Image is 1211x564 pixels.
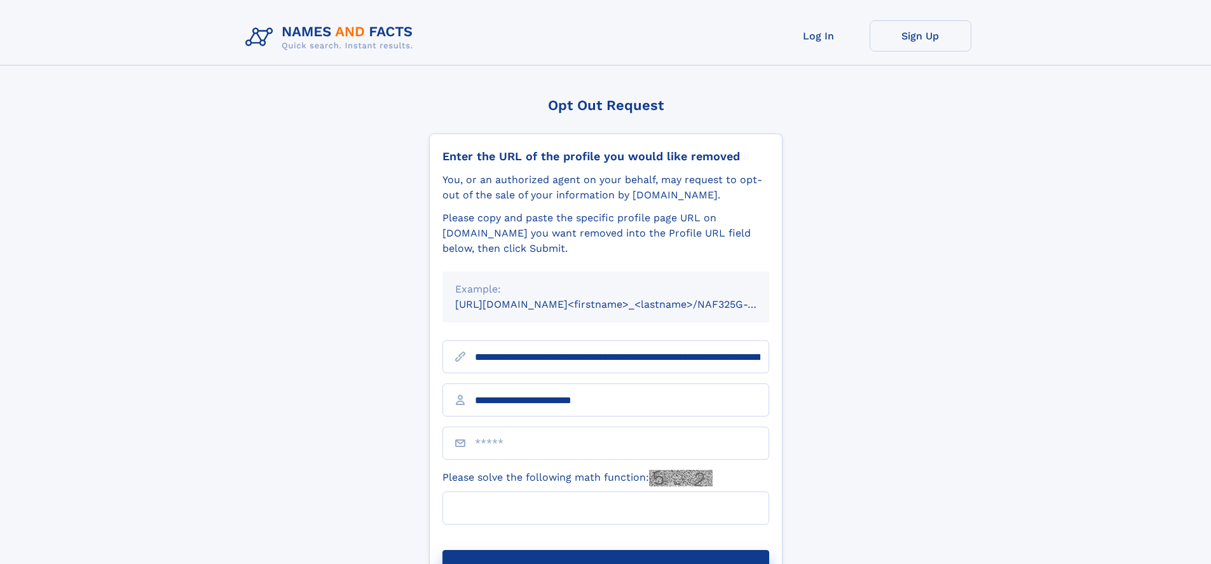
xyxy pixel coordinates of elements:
[442,172,769,203] div: You, or an authorized agent on your behalf, may request to opt-out of the sale of your informatio...
[455,282,756,297] div: Example:
[442,149,769,163] div: Enter the URL of the profile you would like removed
[240,20,423,55] img: Logo Names and Facts
[442,470,713,486] label: Please solve the following math function:
[429,97,783,113] div: Opt Out Request
[870,20,971,52] a: Sign Up
[442,210,769,256] div: Please copy and paste the specific profile page URL on [DOMAIN_NAME] you want removed into the Pr...
[768,20,870,52] a: Log In
[455,298,793,310] small: [URL][DOMAIN_NAME]<firstname>_<lastname>/NAF325G-xxxxxxxx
